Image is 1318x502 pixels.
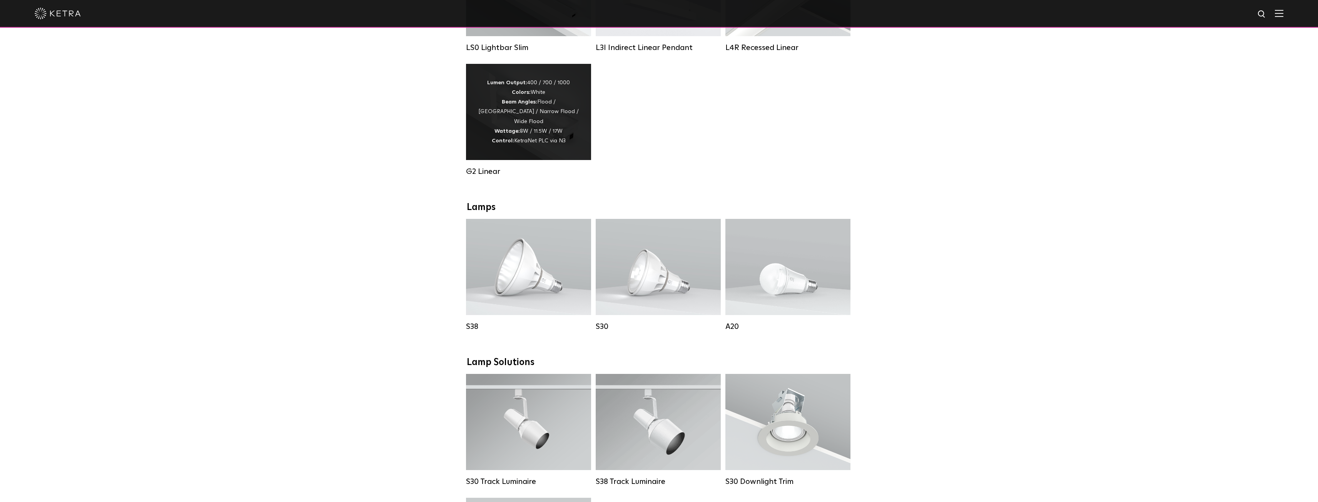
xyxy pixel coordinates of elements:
div: S30 Downlight Trim [725,477,850,486]
div: A20 [725,322,850,331]
a: S38 Track Luminaire Lumen Output:1100Colors:White / BlackBeam Angles:10° / 25° / 40° / 60°Wattage... [596,374,721,486]
strong: Control: [492,138,514,143]
div: L4R Recessed Linear [725,43,850,52]
div: Lamps [467,202,852,213]
strong: Colors: [512,90,531,95]
div: Lamp Solutions [467,357,852,368]
div: LS0 Lightbar Slim [466,43,591,52]
img: search icon [1257,10,1267,19]
strong: Wattage: [494,128,520,134]
a: A20 Lumen Output:600 / 800Colors:White / BlackBase Type:E26 Edison Base / GU24Beam Angles:Omni-Di... [725,219,850,331]
div: L3I Indirect Linear Pendant [596,43,721,52]
div: S38 [466,322,591,331]
strong: Lumen Output: [487,80,527,85]
div: S38 Track Luminaire [596,477,721,486]
div: G2 Linear [466,167,591,176]
strong: Beam Angles: [502,99,537,105]
a: S30 Track Luminaire Lumen Output:1100Colors:White / BlackBeam Angles:15° / 25° / 40° / 60° / 90°W... [466,374,591,486]
a: S30 Lumen Output:1100Colors:White / BlackBase Type:E26 Edison Base / GU24Beam Angles:15° / 25° / ... [596,219,721,331]
img: ketra-logo-2019-white [35,8,81,19]
a: S30 Downlight Trim S30 Downlight Trim [725,374,850,486]
div: S30 Track Luminaire [466,477,591,486]
div: 400 / 700 / 1000 White Flood / [GEOGRAPHIC_DATA] / Narrow Flood / Wide Flood 8W / 11.5W / 17W Ket... [478,78,580,146]
img: Hamburger%20Nav.svg [1275,10,1283,17]
a: G2 Linear Lumen Output:400 / 700 / 1000Colors:WhiteBeam Angles:Flood / [GEOGRAPHIC_DATA] / Narrow... [466,64,591,176]
div: S30 [596,322,721,331]
a: S38 Lumen Output:1100Colors:White / BlackBase Type:E26 Edison Base / GU24Beam Angles:10° / 25° / ... [466,219,591,331]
